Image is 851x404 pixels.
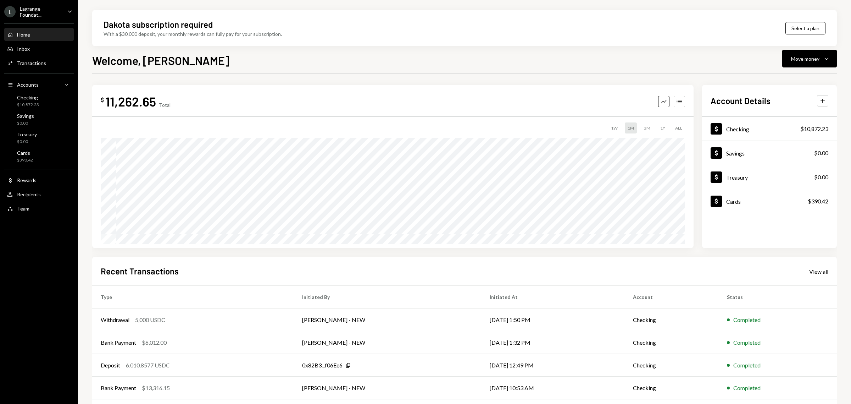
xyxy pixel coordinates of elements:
[4,174,74,186] a: Rewards
[726,198,741,205] div: Cards
[17,191,41,197] div: Recipients
[733,384,761,392] div: Completed
[4,202,74,215] a: Team
[641,122,653,133] div: 3M
[159,102,171,108] div: Total
[4,188,74,201] a: Recipients
[17,150,33,156] div: Cards
[4,56,74,69] a: Transactions
[104,18,213,30] div: Dakota subscription required
[17,120,34,126] div: $0.00
[294,286,481,309] th: Initiated By
[4,92,74,109] a: Checking$10,872.23
[17,177,37,183] div: Rewards
[17,139,37,145] div: $0.00
[657,122,668,133] div: 1Y
[782,50,837,67] button: Move money
[814,173,828,181] div: $0.00
[17,32,30,38] div: Home
[702,165,837,189] a: Treasury$0.00
[101,265,179,277] h2: Recent Transactions
[4,42,74,55] a: Inbox
[126,361,170,370] div: 6,010.8577 USDC
[17,113,34,119] div: Savings
[105,93,156,109] div: 11,262.65
[785,22,825,34] button: Select a plan
[624,377,718,399] td: Checking
[672,122,685,133] div: ALL
[302,361,343,370] div: 0x82B3...f06Ee6
[608,122,621,133] div: 1W
[4,148,74,165] a: Cards$390.42
[809,268,828,275] div: View all
[481,286,625,309] th: Initiated At
[142,384,170,392] div: $13,316.15
[814,149,828,157] div: $0.00
[17,82,39,88] div: Accounts
[481,377,625,399] td: [DATE] 10:53 AM
[808,197,828,206] div: $390.42
[624,354,718,377] td: Checking
[702,117,837,141] a: Checking$10,872.23
[702,141,837,165] a: Savings$0.00
[92,286,294,309] th: Type
[101,338,136,347] div: Bank Payment
[4,78,74,91] a: Accounts
[4,111,74,128] a: Savings$0.00
[624,286,718,309] th: Account
[101,361,120,370] div: Deposit
[101,316,129,324] div: Withdrawal
[20,6,62,18] div: Lagrange Foundat...
[4,28,74,41] a: Home
[17,157,33,163] div: $390.42
[625,122,637,133] div: 1M
[92,53,229,67] h1: Welcome, [PERSON_NAME]
[481,309,625,331] td: [DATE] 1:50 PM
[711,95,771,107] h2: Account Details
[702,189,837,213] a: Cards$390.42
[791,55,819,62] div: Move money
[481,354,625,377] td: [DATE] 12:49 PM
[101,96,104,103] div: $
[800,125,828,133] div: $10,872.23
[4,6,16,17] div: L
[294,377,481,399] td: [PERSON_NAME] - NEW
[733,316,761,324] div: Completed
[726,126,749,132] div: Checking
[17,206,29,212] div: Team
[809,267,828,275] a: View all
[17,94,39,100] div: Checking
[624,331,718,354] td: Checking
[733,338,761,347] div: Completed
[294,309,481,331] td: [PERSON_NAME] - NEW
[17,60,46,66] div: Transactions
[142,338,167,347] div: $6,012.00
[726,150,745,157] div: Savings
[17,131,37,137] div: Treasury
[733,361,761,370] div: Completed
[294,331,481,354] td: [PERSON_NAME] - NEW
[17,46,30,52] div: Inbox
[104,30,282,38] div: With a $30,000 deposit, your monthly rewards can fully pay for your subscription.
[481,331,625,354] td: [DATE] 1:32 PM
[718,286,837,309] th: Status
[135,316,165,324] div: 5,000 USDC
[624,309,718,331] td: Checking
[17,102,39,108] div: $10,872.23
[101,384,136,392] div: Bank Payment
[726,174,748,181] div: Treasury
[4,129,74,146] a: Treasury$0.00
